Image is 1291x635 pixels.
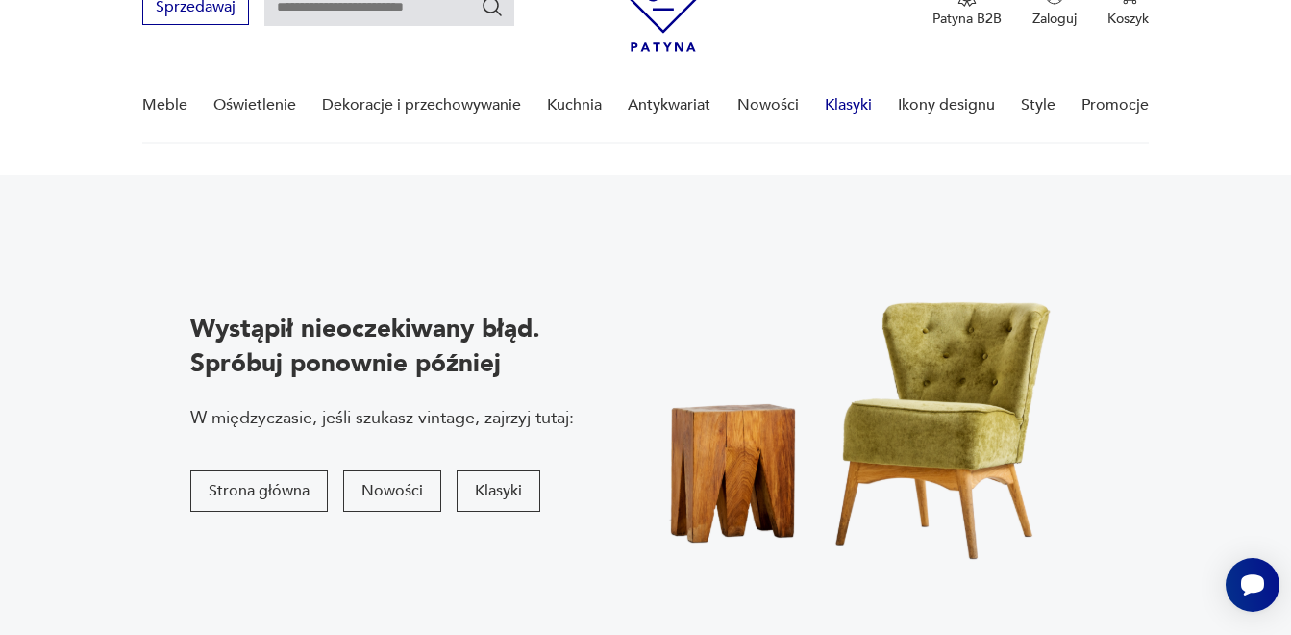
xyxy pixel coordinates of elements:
img: Fotel [615,237,1116,587]
p: Wystąpił nieoczekiwany błąd. [190,312,574,346]
a: Promocje [1081,68,1149,142]
p: Koszyk [1107,10,1149,28]
button: Nowości [343,470,441,512]
a: Oświetlenie [213,68,296,142]
p: W międzyczasie, jeśli szukasz vintage, zajrzyj tutaj: [190,406,574,430]
a: Klasyki [825,68,872,142]
p: Patyna B2B [932,10,1002,28]
iframe: Smartsupp widget button [1226,558,1279,612]
a: Kuchnia [547,68,602,142]
a: Sprzedawaj [142,2,249,15]
a: Nowości [737,68,799,142]
p: Spróbuj ponownie później [190,346,574,381]
button: Klasyki [457,470,540,512]
a: Antykwariat [628,68,710,142]
a: Meble [142,68,187,142]
a: Dekoracje i przechowywanie [322,68,521,142]
a: Ikony designu [898,68,995,142]
p: Zaloguj [1032,10,1077,28]
button: Strona główna [190,470,328,512]
a: Style [1021,68,1055,142]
